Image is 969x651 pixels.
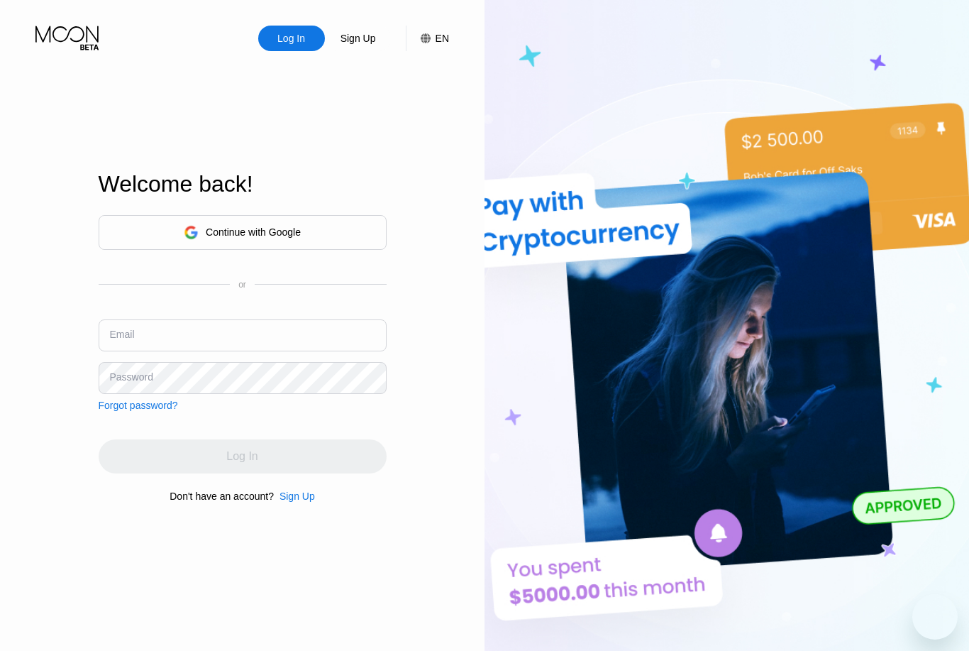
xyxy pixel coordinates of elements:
[279,491,315,502] div: Sign Up
[110,371,153,383] div: Password
[99,171,387,197] div: Welcome back!
[110,329,135,340] div: Email
[325,26,392,51] div: Sign Up
[238,280,246,290] div: or
[99,215,387,250] div: Continue with Google
[274,491,315,502] div: Sign Up
[99,400,178,411] div: Forgot password?
[170,491,274,502] div: Don't have an account?
[406,26,449,51] div: EN
[436,33,449,44] div: EN
[912,594,958,640] iframe: Button to launch messaging window
[206,226,301,238] div: Continue with Google
[339,31,377,45] div: Sign Up
[276,31,306,45] div: Log In
[258,26,325,51] div: Log In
